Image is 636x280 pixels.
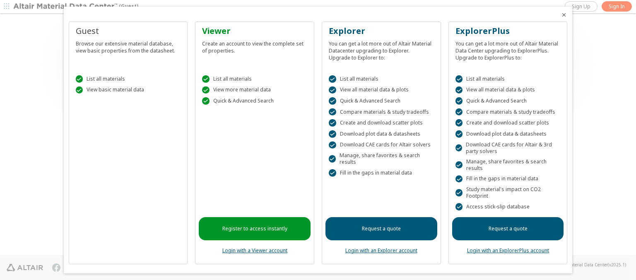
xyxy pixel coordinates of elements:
[76,25,181,37] div: Guest
[329,86,336,94] div: 
[467,247,549,254] a: Login with an ExplorerPlus account
[455,97,463,105] div: 
[455,25,561,37] div: ExplorerPlus
[76,75,83,83] div: 
[329,130,434,138] div: Download plot data & datasheets
[455,203,463,211] div: 
[329,152,434,165] div: Manage, share favorites & search results
[202,97,210,105] div: 
[455,175,463,183] div: 
[202,97,307,105] div: Quick & Advanced Search
[76,86,181,94] div: View basic material data
[455,108,561,116] div: Compare materials & study tradeoffs
[455,108,463,116] div: 
[455,144,462,152] div: 
[561,12,567,18] button: Close
[329,169,336,177] div: 
[345,247,417,254] a: Login with an Explorer account
[202,25,307,37] div: Viewer
[76,86,83,94] div: 
[455,37,561,61] div: You can get a lot more out of Altair Material Data Center upgrading to ExplorerPlus. Upgrade to E...
[325,217,437,240] a: Request a quote
[329,25,434,37] div: Explorer
[329,155,336,163] div: 
[202,75,210,83] div: 
[76,75,181,83] div: List all materials
[202,37,307,54] div: Create an account to view the complete set of properties.
[455,119,561,127] div: Create and download scatter plots
[455,97,561,105] div: Quick & Advanced Search
[455,141,561,155] div: Download CAE cards for Altair & 3rd party solvers
[455,86,561,94] div: View all material data & plots
[329,141,336,149] div: 
[329,108,434,116] div: Compare materials & study tradeoffs
[455,86,463,94] div: 
[455,161,463,169] div: 
[202,86,210,94] div: 
[455,130,463,138] div: 
[455,158,561,172] div: Manage, share favorites & search results
[329,75,336,83] div: 
[329,119,434,127] div: Create and download scatter plots
[199,217,311,240] a: Register to access instantly
[455,119,463,127] div: 
[455,175,561,183] div: Fill in the gaps in material data
[329,97,434,105] div: Quick & Advanced Search
[329,141,434,149] div: Download CAE cards for Altair solvers
[455,75,463,83] div: 
[329,97,336,105] div: 
[455,189,463,196] div: 
[329,119,336,127] div: 
[329,130,336,138] div: 
[329,169,434,177] div: Fill in the gaps in material data
[452,217,564,240] a: Request a quote
[329,86,434,94] div: View all material data & plots
[202,75,307,83] div: List all materials
[202,86,307,94] div: View more material data
[329,108,336,116] div: 
[455,203,561,211] div: Access stick-slip database
[329,37,434,61] div: You can get a lot more out of Altair Material Datacenter upgrading to Explorer. Upgrade to Explor...
[455,186,561,199] div: Study material's impact on CO2 Footprint
[455,130,561,138] div: Download plot data & datasheets
[76,37,181,54] div: Browse our extensive material database, view basic properties from the datasheet.
[455,75,561,83] div: List all materials
[329,75,434,83] div: List all materials
[222,247,287,254] a: Login with a Viewer account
